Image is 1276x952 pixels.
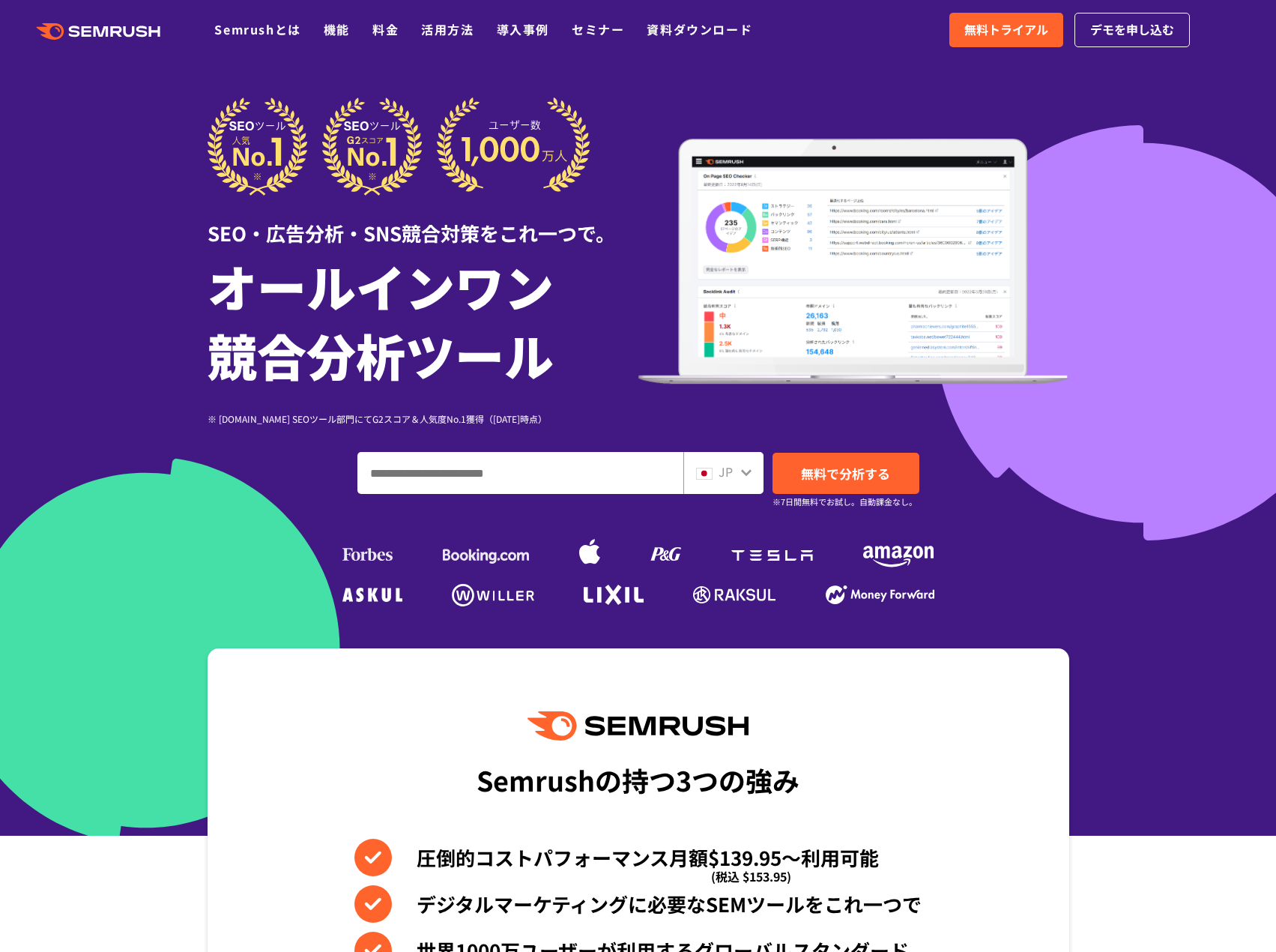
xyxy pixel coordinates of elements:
[801,464,890,483] span: 無料で分析する
[711,858,791,895] span: (税込 $153.95)
[477,752,799,807] div: Semrushの持つ3つの強み
[949,13,1063,47] a: 無料トライアル
[324,20,350,38] a: 機能
[527,711,748,741] img: Semrush
[358,453,683,493] input: ドメイン、キーワードまたはURLを入力してください
[208,412,638,426] div: ※ [DOMAIN_NAME] SEOツール部門にてG2スコア＆人気度No.1獲得（[DATE]時点）
[354,839,922,876] li: 圧倒的コストパフォーマンス月額$139.95〜利用可能
[421,20,474,38] a: 活用方法
[772,495,917,509] small: ※7日間無料でお試し。自動課金なし。
[1090,20,1174,40] span: デモを申し込む
[214,20,300,38] a: Semrushとは
[719,463,733,480] span: JP
[354,885,922,923] li: デジタルマーケティングに必要なSEMツールをこれ一つで
[1074,13,1190,47] a: デモを申し込む
[208,251,638,389] h1: オールインワン 競合分析ツール
[208,196,638,247] div: SEO・広告分析・SNS競合対策をこれ一つで。
[572,20,624,38] a: セミナー
[497,20,549,38] a: 導入事例
[647,20,752,38] a: 資料ダウンロード
[372,20,399,38] a: 料金
[772,453,919,494] a: 無料で分析する
[964,20,1048,40] span: 無料トライアル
